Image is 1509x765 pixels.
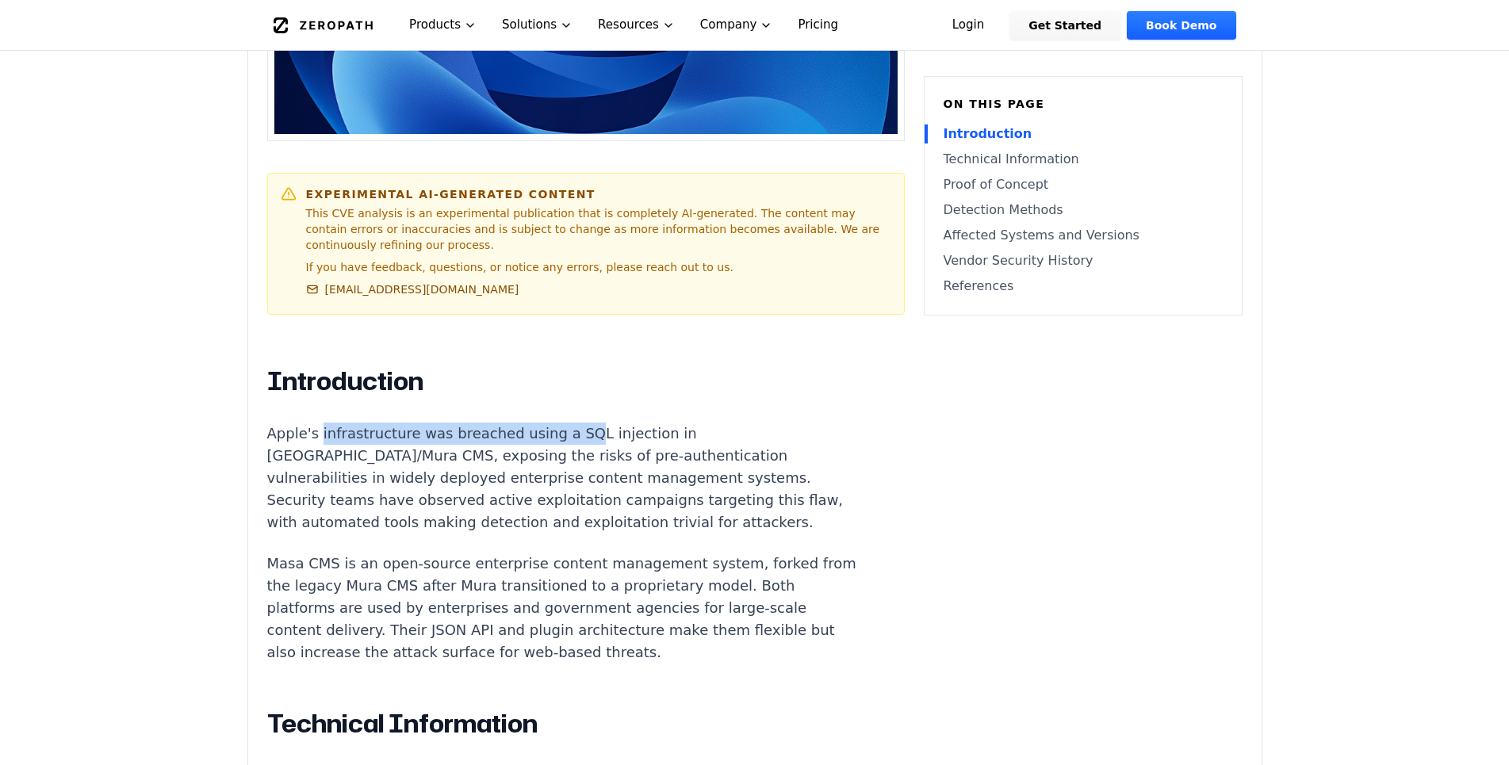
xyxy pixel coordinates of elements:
p: Masa CMS is an open-source enterprise content management system, forked from the legacy Mura CMS ... [267,553,857,664]
a: Detection Methods [944,201,1223,220]
a: Affected Systems and Versions [944,226,1223,245]
h6: On this page [944,96,1223,112]
a: Vendor Security History [944,251,1223,270]
a: Introduction [944,124,1223,143]
p: This CVE analysis is an experimental publication that is completely AI-generated. The content may... [306,205,891,253]
a: Book Demo [1127,11,1235,40]
a: Get Started [1009,11,1120,40]
a: [EMAIL_ADDRESS][DOMAIN_NAME] [306,281,519,297]
a: Technical Information [944,150,1223,169]
p: Apple's infrastructure was breached using a SQL injection in [GEOGRAPHIC_DATA]/Mura CMS, exposing... [267,423,857,534]
h2: Technical Information [267,708,857,740]
p: If you have feedback, questions, or notice any errors, please reach out to us. [306,259,891,275]
a: References [944,277,1223,296]
a: Proof of Concept [944,175,1223,194]
h6: Experimental AI-Generated Content [306,186,891,202]
h2: Introduction [267,365,857,397]
a: Login [933,11,1004,40]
